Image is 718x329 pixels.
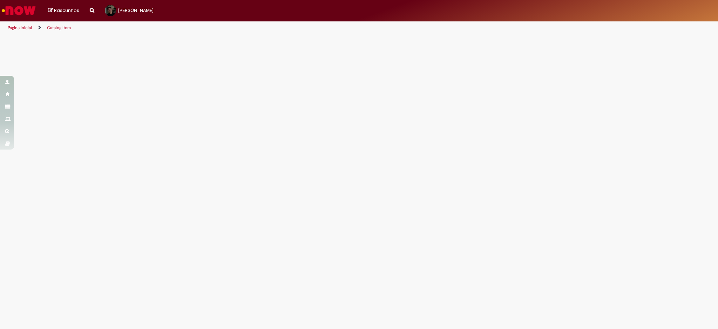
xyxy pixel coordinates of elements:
img: ServiceNow [1,4,37,18]
a: Rascunhos [48,7,79,14]
ul: Trilhas de página [5,21,473,34]
a: Página inicial [8,25,32,31]
span: Rascunhos [54,7,79,14]
span: [PERSON_NAME] [118,7,154,13]
a: Catalog Item [47,25,71,31]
